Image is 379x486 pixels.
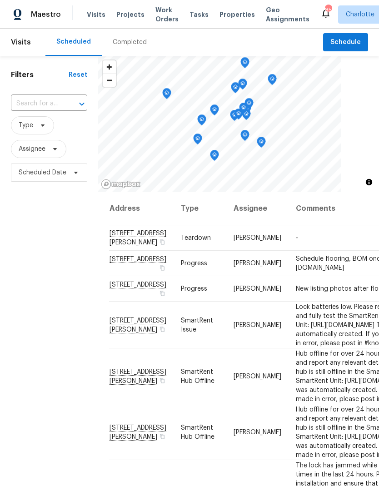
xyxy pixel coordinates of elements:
button: Copy Address [158,238,166,246]
div: Map marker [197,114,206,129]
span: [PERSON_NAME] [234,286,281,292]
span: Tasks [189,11,209,18]
div: Map marker [234,109,243,123]
span: Assignee [19,144,45,154]
button: Zoom in [103,60,116,74]
span: Schedule [330,37,361,48]
div: Map marker [210,150,219,164]
div: Map marker [230,110,239,124]
div: Map marker [162,88,171,102]
span: Scheduled Date [19,168,66,177]
th: Address [109,192,174,225]
span: Geo Assignments [266,5,309,24]
span: [PERSON_NAME] [234,429,281,435]
span: [PERSON_NAME] [234,235,281,241]
div: Map marker [231,82,240,96]
div: 85 [325,5,331,15]
div: Map marker [268,74,277,88]
div: Map marker [244,98,254,112]
span: Progress [181,286,207,292]
span: Progress [181,260,207,267]
button: Schedule [323,33,368,52]
span: Work Orders [155,5,179,24]
button: Copy Address [158,289,166,298]
button: Copy Address [158,432,166,440]
span: [PERSON_NAME] [234,322,281,328]
span: SmartRent Hub Offline [181,424,214,440]
button: Open [75,98,88,110]
span: Charlotte [346,10,374,19]
span: Visits [11,32,31,52]
input: Search for an address... [11,97,62,111]
button: Toggle attribution [364,177,374,188]
th: Assignee [226,192,289,225]
span: Visits [87,10,105,19]
div: Map marker [238,79,247,93]
span: SmartRent Hub Offline [181,368,214,384]
th: Type [174,192,226,225]
span: Projects [116,10,145,19]
div: Map marker [210,104,219,119]
span: Teardown [181,235,211,241]
span: Type [19,121,33,130]
canvas: Map [98,56,341,192]
span: Maestro [31,10,61,19]
h1: Filters [11,70,69,79]
span: Properties [219,10,255,19]
span: [PERSON_NAME] [234,260,281,267]
div: Map marker [193,134,202,148]
span: Toggle attribution [366,177,372,187]
div: Scheduled [56,37,91,46]
a: Mapbox homepage [101,179,141,189]
button: Zoom out [103,74,116,87]
div: Map marker [239,103,248,117]
div: Map marker [240,130,249,144]
span: SmartRent Issue [181,317,213,332]
div: Map marker [257,137,266,151]
div: Completed [113,38,147,47]
span: [PERSON_NAME] [234,373,281,379]
button: Copy Address [158,325,166,333]
button: Copy Address [158,376,166,384]
div: Reset [69,70,87,79]
button: Copy Address [158,264,166,272]
span: - [296,235,298,241]
div: Map marker [240,57,249,71]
